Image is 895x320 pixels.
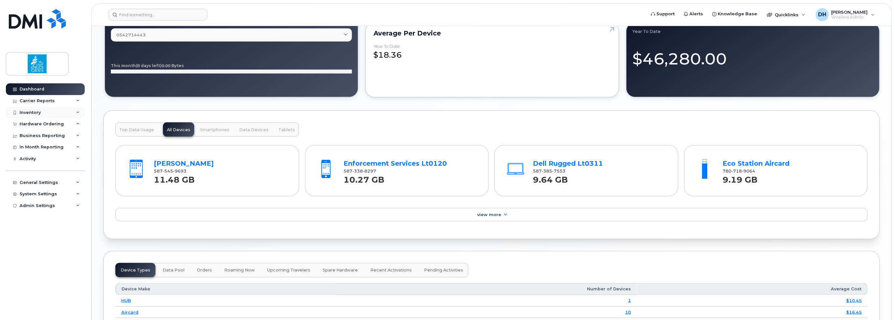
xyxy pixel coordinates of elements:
[831,9,868,15] span: [PERSON_NAME]
[344,160,447,167] a: Enforcement Services Lt0120
[162,63,184,68] tspan: 0.00 Bytes
[121,298,131,303] a: HUB
[370,268,412,273] span: Recent Activations
[115,283,336,295] th: Device Make
[628,298,631,303] a: 1
[154,172,195,185] strong: 11.48 GB
[723,169,755,174] span: 780
[625,310,631,315] a: 10
[224,268,255,273] span: Roaming Now
[115,208,868,222] a: View More
[119,127,154,132] span: Top Data Usage
[533,169,566,174] span: 587
[689,11,703,17] span: Alerts
[846,310,862,315] a: $16.45
[111,63,136,68] tspan: This month
[846,298,862,303] a: $10.45
[646,7,679,21] a: Support
[775,12,799,17] span: Quicklinks
[637,283,868,295] th: Average Cost
[656,11,675,17] span: Support
[762,8,810,21] div: Quicklinks
[632,29,873,34] div: Year to Date
[363,169,376,174] span: 8297
[542,169,552,174] span: 385
[197,268,212,273] span: Orders
[818,11,826,19] span: DH
[274,122,299,137] button: Tablets
[424,268,463,273] span: Pending Activities
[278,127,295,132] span: Tablets
[533,160,603,167] a: Dell Rugged Lt0311
[723,160,789,167] a: Eco Station Aircard
[323,268,358,273] span: Spare Hardware
[111,22,352,26] label: Business Accounts
[115,122,158,137] button: Top Data Usage
[831,15,868,20] span: Wireless Admin
[374,44,400,49] div: Year to Date
[552,169,566,174] span: 7553
[196,122,233,137] button: Smartphones
[679,7,708,21] a: Alerts
[109,9,207,21] input: Find something...
[374,31,611,36] div: Average per Device
[708,7,762,21] a: Knowledge Base
[336,283,637,295] th: Number of Devices
[163,268,184,273] span: Data Pool
[235,122,272,137] button: Data Devices
[200,127,229,132] span: Smartphones
[267,268,310,273] span: Upcoming Travelers
[742,169,755,174] span: 9064
[136,63,162,68] tspan: (8 days left)
[111,28,352,42] a: 0542714443
[121,310,139,315] a: Aircard
[718,11,757,17] span: Knowledge Base
[352,169,363,174] span: 338
[154,169,187,174] span: 587
[533,172,568,185] strong: 9.64 GB
[374,44,611,61] div: $18.36
[723,172,757,185] strong: 9.19 GB
[632,42,873,70] div: $46,280.00
[731,169,742,174] span: 718
[163,169,173,174] span: 545
[344,169,376,174] span: 587
[344,172,384,185] strong: 10.27 GB
[173,169,187,174] span: 9693
[477,212,501,217] span: View More
[116,32,146,38] span: 0542714443
[154,160,214,167] a: [PERSON_NAME]
[239,127,269,132] span: Data Devices
[811,8,879,21] div: Dawn Hancey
